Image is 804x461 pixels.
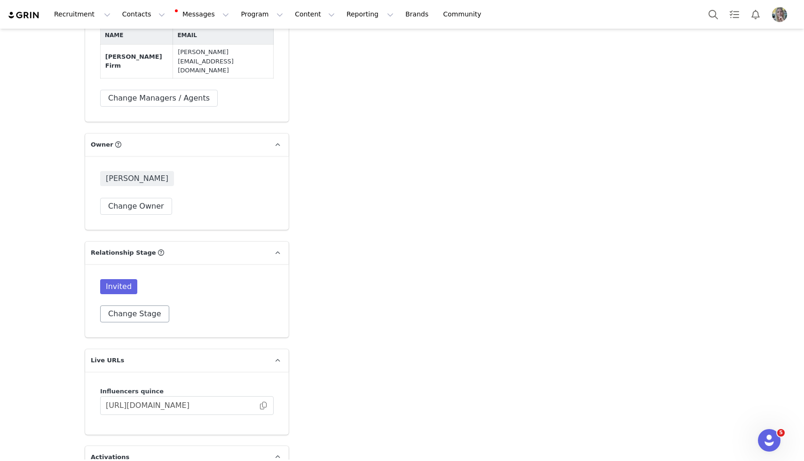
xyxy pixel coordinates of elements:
span: Live URLs [91,356,124,365]
span: Relationship Stage [91,248,156,258]
img: grin logo [8,11,40,20]
span: Influencers quince [100,388,164,395]
button: Change Managers / Agents [100,90,218,107]
button: Profile [766,7,796,22]
span: [PERSON_NAME] [100,171,174,186]
button: Contacts [117,4,171,25]
span: Invited [100,279,137,294]
button: Change Owner [100,198,172,215]
button: Program [235,4,289,25]
td: [PERSON_NAME][EMAIL_ADDRESS][DOMAIN_NAME] [173,44,274,78]
span: Owner [91,140,113,149]
img: 4c4d8390-f692-4448-aacb-a4bdb8ccc65e.jpg [772,7,787,22]
button: Messages [171,4,235,25]
a: Community [438,4,491,25]
th: Email [173,26,274,44]
button: Change Stage [100,305,169,322]
button: Recruitment [48,4,116,25]
button: Content [289,4,340,25]
a: Tasks [724,4,745,25]
th: Name [101,26,173,44]
button: Notifications [745,4,766,25]
body: Rich Text Area. Press ALT-0 for help. [8,8,386,18]
span: 5 [777,429,785,437]
a: Brands [400,4,437,25]
button: Reporting [341,4,399,25]
a: [PERSON_NAME] Firm [105,53,162,70]
button: Search [703,4,724,25]
iframe: Intercom live chat [758,429,780,452]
